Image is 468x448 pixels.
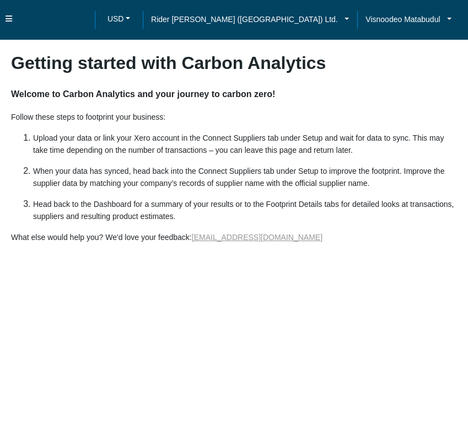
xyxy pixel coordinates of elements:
p: When your data has synced, head back into the Connect Suppliers tab under Setup to improve the fo... [33,165,457,189]
a: USDUSD [95,10,143,30]
div: Navigation go back [12,61,29,77]
em: Submit [162,340,200,355]
a: Visnoodeo Matabudul [357,13,460,25]
p: What else would help you? We'd love your feedback: [11,231,457,243]
input: Enter your last name [14,102,201,126]
span: Visnoodeo Matabudul [365,13,440,25]
div: Minimize live chat window [181,6,207,32]
textarea: Type your message and click 'Submit' [14,167,201,330]
span: Rider [PERSON_NAME] ([GEOGRAPHIC_DATA]) Ltd. [151,13,338,25]
div: Leave a message [74,62,202,76]
a: Rider [PERSON_NAME] ([GEOGRAPHIC_DATA]) Ltd. [143,13,357,25]
h4: Welcome to Carbon Analytics and your journey to carbon zero! [11,78,457,111]
a: [EMAIL_ADDRESS][DOMAIN_NAME] [192,233,322,242]
p: Head back to the Dashboard for a summary of your results or to the Footprint Details tabs for det... [33,198,457,222]
p: Upload your data or link your Xero account in the Connect Suppliers tab under Setup and wait for ... [33,132,457,156]
p: Follow these steps to footprint your business: [11,111,457,123]
h3: Getting started with Carbon Analytics [11,52,457,73]
button: USD [103,10,135,27]
input: Enter your email address [14,135,201,159]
